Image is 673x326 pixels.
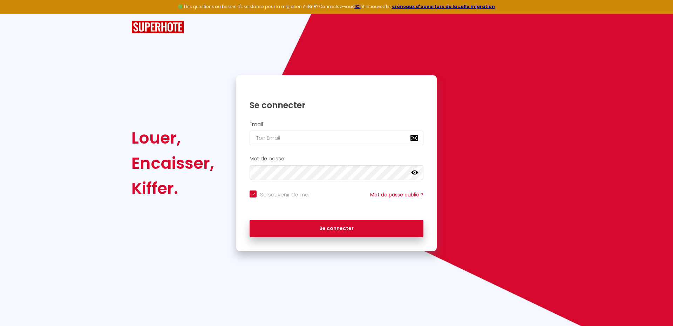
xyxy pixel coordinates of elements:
[131,21,184,34] img: SuperHote logo
[250,100,423,111] h1: Se connecter
[131,125,214,151] div: Louer,
[250,220,423,237] button: Se connecter
[354,4,361,9] a: ICI
[250,156,423,162] h2: Mot de passe
[392,4,495,9] a: créneaux d'ouverture de la salle migration
[131,176,214,201] div: Kiffer.
[250,131,423,145] input: Ton Email
[131,151,214,176] div: Encaisser,
[250,122,423,127] h2: Email
[370,191,423,198] a: Mot de passe oublié ?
